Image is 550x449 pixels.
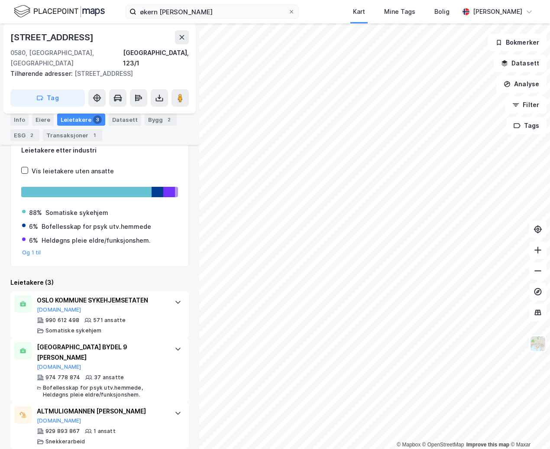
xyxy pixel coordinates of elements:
[109,114,141,126] div: Datasett
[27,131,36,140] div: 2
[123,48,189,68] div: [GEOGRAPHIC_DATA], 123/1
[384,7,415,17] div: Mine Tags
[37,342,166,363] div: [GEOGRAPHIC_DATA] BYDEL 9 [PERSON_NAME]
[94,428,116,435] div: 1 ansatt
[45,374,80,381] div: 974 778 874
[45,327,102,334] div: Somatiske sykehjem
[136,5,288,18] input: Søk på adresse, matrikkel, gårdeiere, leietakere eller personer
[29,208,42,218] div: 88%
[43,384,166,398] div: Bofellesskap for psyk utv.hemmede, Heldøgns pleie eldre/funksjonshem.
[21,145,178,156] div: Leietakere etter industri
[165,115,173,124] div: 2
[37,406,166,416] div: ALTMULIGMANNEN [PERSON_NAME]
[10,114,29,126] div: Info
[434,7,450,17] div: Bolig
[37,364,81,371] button: [DOMAIN_NAME]
[57,114,105,126] div: Leietakere
[473,7,522,17] div: [PERSON_NAME]
[45,428,80,435] div: 929 893 867
[488,34,547,51] button: Bokmerker
[32,166,114,176] div: Vis leietakere uten ansatte
[10,70,74,77] span: Tilhørende adresser:
[10,277,189,288] div: Leietakere (3)
[145,114,177,126] div: Bygg
[10,48,123,68] div: 0580, [GEOGRAPHIC_DATA], [GEOGRAPHIC_DATA]
[397,442,421,448] a: Mapbox
[29,221,38,232] div: 6%
[22,249,41,256] button: Og 1 til
[505,96,547,114] button: Filter
[14,4,105,19] img: logo.f888ab2527a4732fd821a326f86c7f29.svg
[42,235,151,246] div: Heldøgns pleie eldre/funksjonshem.
[10,89,85,107] button: Tag
[45,208,108,218] div: Somatiske sykehjem
[43,129,102,141] div: Transaksjoner
[37,306,81,313] button: [DOMAIN_NAME]
[45,317,79,324] div: 990 612 498
[506,117,547,134] button: Tags
[37,295,166,306] div: OSLO KOMMUNE SYKEHJEMSETATEN
[353,7,365,17] div: Kart
[29,235,38,246] div: 6%
[90,131,99,140] div: 1
[466,442,509,448] a: Improve this map
[94,374,124,381] div: 37 ansatte
[507,407,550,449] iframe: Chat Widget
[45,438,85,445] div: Snekkerarbeid
[10,68,182,79] div: [STREET_ADDRESS]
[494,55,547,72] button: Datasett
[530,335,546,352] img: Z
[42,221,151,232] div: Bofellesskap for psyk utv.hemmede
[37,417,81,424] button: [DOMAIN_NAME]
[32,114,54,126] div: Eiere
[93,115,102,124] div: 3
[93,317,126,324] div: 571 ansatte
[10,129,39,141] div: ESG
[10,30,95,44] div: [STREET_ADDRESS]
[422,442,464,448] a: OpenStreetMap
[496,75,547,93] button: Analyse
